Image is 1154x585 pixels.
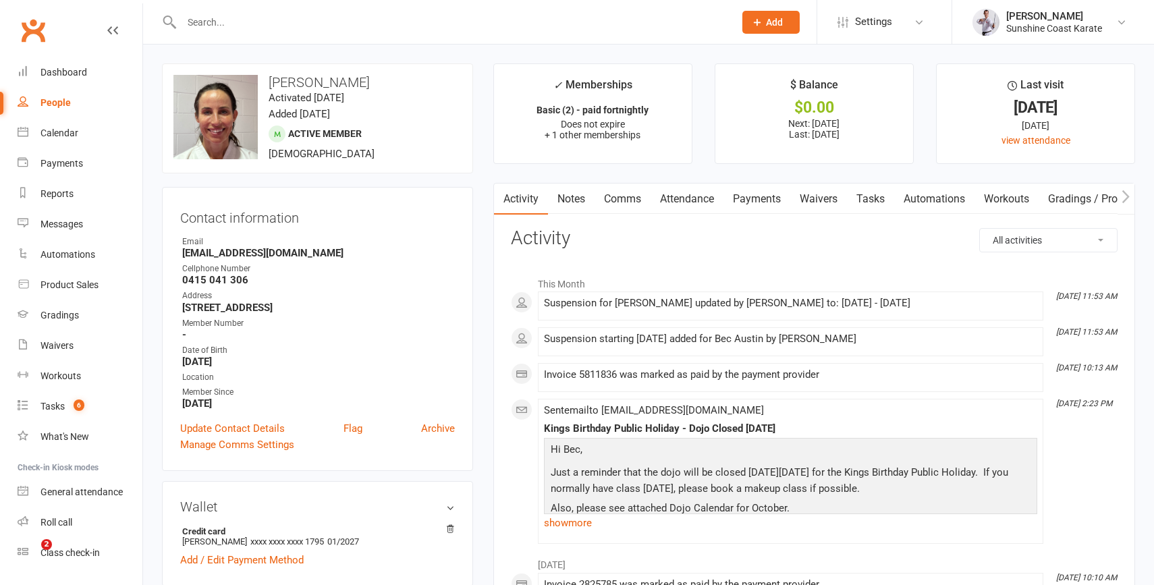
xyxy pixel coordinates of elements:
a: Comms [595,184,651,215]
div: Gradings [40,310,79,321]
strong: Credit card [182,526,448,536]
div: Class check-in [40,547,100,558]
div: What's New [40,431,89,442]
span: xxxx xxxx xxxx 1795 [250,536,324,547]
a: Payments [723,184,790,215]
i: [DATE] 10:13 AM [1056,363,1117,372]
span: Settings [855,7,892,37]
a: view attendance [1001,135,1070,146]
button: Add [742,11,800,34]
div: Kings Birthday Public Holiday - Dojo Closed [DATE] [544,423,1037,435]
i: [DATE] 2:23 PM [1056,399,1112,408]
a: Update Contact Details [180,420,285,437]
div: People [40,97,71,108]
iframe: Intercom live chat [13,539,46,572]
a: Activity [494,184,548,215]
li: This Month [511,270,1118,291]
li: [DATE] [511,551,1118,572]
div: Invoice 5811836 was marked as paid by the payment provider [544,369,1037,381]
a: Roll call [18,507,142,538]
a: Gradings [18,300,142,331]
strong: Basic (2) - paid fortnightly [537,105,649,115]
div: Dashboard [40,67,87,78]
a: Clubworx [16,13,50,47]
a: Automations [894,184,974,215]
div: Tasks [40,401,65,412]
i: ✓ [553,79,562,92]
a: Flag [344,420,362,437]
span: Active member [288,128,362,139]
i: [DATE] 11:53 AM [1056,291,1117,301]
div: Location [182,371,455,384]
div: Date of Birth [182,344,455,357]
span: 01/2027 [327,536,359,547]
img: thumb_image1623729628.png [972,9,999,36]
a: Tasks 6 [18,391,142,422]
a: Add / Edit Payment Method [180,552,304,568]
a: Calendar [18,118,142,148]
div: Member Number [182,317,455,330]
div: Messages [40,219,83,229]
input: Search... [177,13,725,32]
span: 2 [41,539,52,550]
div: $ Balance [790,76,838,101]
a: show more [544,513,1037,532]
strong: [DATE] [182,397,455,410]
div: Reports [40,188,74,199]
strong: 0415 041 306 [182,274,455,286]
div: Suspension for [PERSON_NAME] updated by [PERSON_NAME] to: [DATE] - [DATE] [544,298,1037,309]
span: Does not expire [561,119,625,130]
a: Class kiosk mode [18,538,142,568]
a: Manage Comms Settings [180,437,294,453]
li: [PERSON_NAME] [180,524,455,549]
div: Automations [40,249,95,260]
p: Also, please see attached Dojo Calendar for October. [547,500,1034,520]
div: Member Since [182,386,455,399]
a: General attendance kiosk mode [18,477,142,507]
div: General attendance [40,486,123,497]
div: Calendar [40,128,78,138]
span: [DEMOGRAPHIC_DATA] [269,148,375,160]
div: Payments [40,158,83,169]
span: Sent email to [EMAIL_ADDRESS][DOMAIN_NAME] [544,404,764,416]
div: Roll call [40,517,72,528]
div: Suspension starting [DATE] added for Bec Austin by [PERSON_NAME] [544,333,1037,345]
a: Dashboard [18,57,142,88]
strong: [STREET_ADDRESS] [182,302,455,314]
a: Tasks [847,184,894,215]
time: Added [DATE] [269,108,330,120]
div: Waivers [40,340,74,351]
h3: Activity [511,228,1118,249]
a: What's New [18,422,142,452]
strong: - [182,329,455,341]
strong: [DATE] [182,356,455,368]
div: [PERSON_NAME] [1006,10,1102,22]
div: Memberships [553,76,632,101]
a: Messages [18,209,142,240]
div: [DATE] [949,118,1122,133]
h3: [PERSON_NAME] [173,75,462,90]
img: image1746840929.png [173,75,258,159]
time: Activated [DATE] [269,92,344,104]
p: Just a reminder that the dojo will be closed [DATE][DATE] for the Kings Birthday Public Holiday. ... [547,464,1034,500]
div: Last visit [1008,76,1064,101]
div: Sunshine Coast Karate [1006,22,1102,34]
span: Add [766,17,783,28]
a: Reports [18,179,142,209]
strong: [EMAIL_ADDRESS][DOMAIN_NAME] [182,247,455,259]
div: Email [182,235,455,248]
a: Automations [18,240,142,270]
h3: Contact information [180,205,455,225]
p: Next: [DATE] Last: [DATE] [727,118,901,140]
span: , [580,443,582,455]
a: Waivers [790,184,847,215]
a: Attendance [651,184,723,215]
h3: Wallet [180,499,455,514]
a: Workouts [974,184,1039,215]
span: + 1 other memberships [545,130,640,140]
a: Payments [18,148,142,179]
div: [DATE] [949,101,1122,115]
a: Archive [421,420,455,437]
p: Hi Bec [547,441,1034,461]
div: Workouts [40,370,81,381]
